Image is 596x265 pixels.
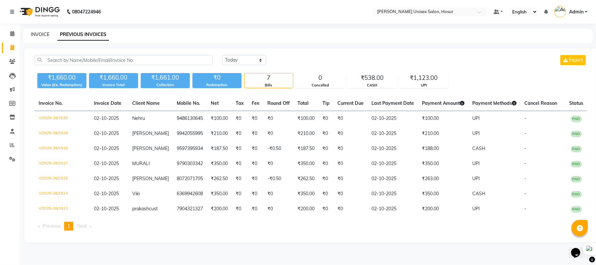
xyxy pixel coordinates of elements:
[37,82,86,88] div: Value (Ex. Redemption)
[524,206,526,212] span: -
[132,100,160,106] span: Client Name
[334,126,368,141] td: ₹0
[57,29,109,41] a: PREVIOUS INVOICES
[318,111,334,126] td: ₹0
[94,115,119,121] span: 02-10-2025
[472,176,480,181] span: UPI
[77,223,87,229] span: Next
[334,171,368,186] td: ₹0
[192,82,242,88] div: Redemption
[207,186,232,201] td: ₹350.00
[348,73,396,83] div: ₹538.00
[232,171,248,186] td: ₹0
[132,206,149,212] span: prakash
[132,115,145,121] span: Nehru
[294,201,318,217] td: ₹200.00
[248,201,263,217] td: ₹0
[211,100,219,106] span: Net
[334,156,368,171] td: ₹0
[318,126,334,141] td: ₹0
[35,126,90,141] td: V/2025-26/1519
[368,111,418,126] td: 02-10-2025
[232,186,248,201] td: ₹0
[207,126,232,141] td: ₹210.00
[72,3,101,21] b: 08047224946
[263,111,294,126] td: ₹0
[472,191,485,197] span: CASH
[35,111,90,126] td: V/2025-26/1520
[94,206,119,212] span: 02-10-2025
[368,186,418,201] td: 02-10-2025
[94,100,121,106] span: Invoice Date
[141,73,190,82] div: ₹1,661.00
[294,141,318,156] td: ₹187.50
[141,82,190,88] div: Collection
[132,176,169,181] span: [PERSON_NAME]
[252,100,260,106] span: Fee
[67,223,70,229] span: 1
[232,141,248,156] td: ₹0
[334,201,368,217] td: ₹0
[418,201,468,217] td: ₹200.00
[207,141,232,156] td: ₹187.50
[267,100,290,106] span: Round Off
[192,73,242,82] div: ₹0
[94,191,119,197] span: 02-10-2025
[35,186,90,201] td: V/2025-26/1514
[207,171,232,186] td: ₹262.50
[318,201,334,217] td: ₹0
[368,156,418,171] td: 02-10-2025
[248,171,263,186] td: ₹0
[298,100,309,106] span: Total
[368,141,418,156] td: 02-10-2025
[35,141,90,156] td: V/2025-26/1518
[94,145,119,151] span: 02-10-2025
[524,161,526,166] span: -
[334,186,368,201] td: ₹0
[571,131,582,137] span: PAID
[236,100,244,106] span: Tax
[94,176,119,181] span: 02-10-2025
[472,115,480,121] span: UPI
[132,191,140,197] span: Viki
[89,73,138,82] div: ₹1,660.00
[334,141,368,156] td: ₹0
[43,223,61,229] span: Previous
[334,111,368,126] td: ₹0
[263,126,294,141] td: ₹0
[524,191,526,197] span: -
[263,186,294,201] td: ₹0
[248,111,263,126] td: ₹0
[35,222,587,231] nav: Pagination
[524,100,557,106] span: Cancel Reason
[232,201,248,217] td: ₹0
[368,171,418,186] td: 02-10-2025
[418,126,468,141] td: ₹210.00
[35,201,90,217] td: V/2025-26/1513
[371,100,414,106] span: Last Payment Date
[569,57,583,63] span: Export
[89,82,138,88] div: Invoice Total
[248,186,263,201] td: ₹0
[318,171,334,186] td: ₹0
[569,239,589,258] iframe: chat widget
[554,6,566,17] img: Admin
[94,130,119,136] span: 02-10-2025
[244,83,293,88] div: Bills
[524,176,526,181] span: -
[560,55,586,65] button: Export
[296,83,345,88] div: Cancelled
[322,100,330,106] span: Tip
[248,126,263,141] td: ₹0
[207,111,232,126] td: ₹100.00
[173,111,207,126] td: 9486130645
[418,171,468,186] td: ₹263.00
[418,186,468,201] td: ₹350.00
[400,83,448,88] div: UPI
[132,130,169,136] span: [PERSON_NAME]
[173,141,207,156] td: 9597395934
[244,73,293,83] div: 7
[318,156,334,171] td: ₹0
[248,156,263,171] td: ₹0
[422,100,464,106] span: Payment Amount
